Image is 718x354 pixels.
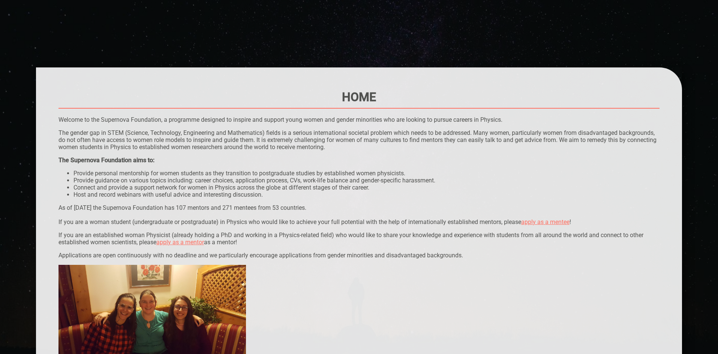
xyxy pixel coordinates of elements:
li: Provide personal mentorship for women students as they transition to postgraduate studies by esta... [73,170,660,177]
p: If you are an established woman Physicist (already holding a PhD and working in a Physics-related... [58,232,660,246]
p: Applications are open continuously with no deadline and we particularly encourage applications fr... [58,252,660,259]
a: apply as a mentor [156,239,204,246]
li: Connect and provide a support network for women in Physics across the globe at different stages o... [73,184,660,191]
p: Welcome to the Supernova Foundation, a programme designed to inspire and support young women and ... [58,116,660,123]
a: apply as a mentee [521,218,570,226]
h1: Home [58,90,660,104]
p: As of [DATE] the Supernova Foundation has 107 mentors and 271 mentees from 53 countries. If you a... [58,204,660,226]
div: The Supernova Foundation aims to: [58,157,660,164]
li: Host and record webinars with useful advice and interesting discussion. [73,191,660,198]
li: Provide guidance on various topics including: career choices, application process, CVs, work-life... [73,177,660,184]
p: The gender gap in STEM (Science, Technology, Engineering and Mathematics) fields is a serious int... [58,129,660,151]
